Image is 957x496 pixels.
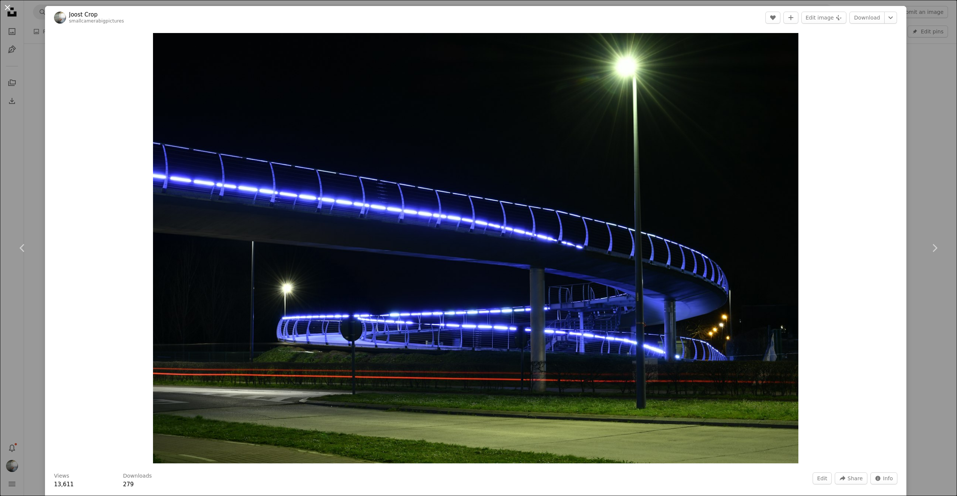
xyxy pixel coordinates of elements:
button: Zoom in on this image [153,33,798,463]
span: Info [883,473,893,484]
h3: Views [54,472,69,480]
span: 279 [123,481,134,488]
button: Choose download size [884,12,897,24]
a: Download [849,12,885,24]
a: Joost Crop [69,11,124,18]
button: Share this image [835,472,867,484]
button: Edit [813,472,832,484]
button: Like [765,12,780,24]
h3: Downloads [123,472,152,480]
span: 13,611 [54,481,74,488]
img: gray street post [153,33,798,463]
button: Add to Collection [783,12,798,24]
span: Share [847,473,862,484]
img: Go to Joost Crop's profile [54,12,66,24]
a: Next [912,212,957,284]
button: Edit image [801,12,846,24]
button: Stats about this image [870,472,898,484]
a: smallcamerabigpictures [69,18,124,24]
